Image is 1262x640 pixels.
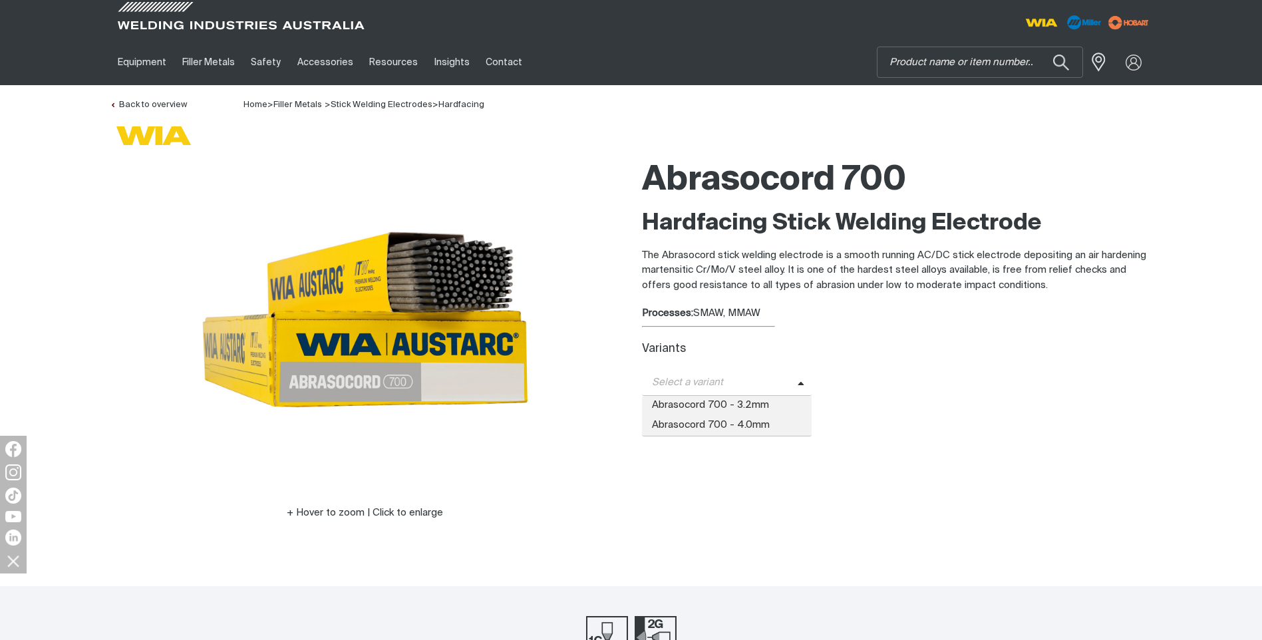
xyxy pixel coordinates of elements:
img: hide socials [2,550,25,572]
a: Accessories [289,39,361,85]
h2: Hardfacing Stick Welding Electrode [642,209,1153,238]
a: Equipment [110,39,174,85]
strong: Processes: [642,308,693,318]
a: Contact [478,39,530,85]
a: Stick Welding Electrodes [331,100,432,109]
p: The Abrasocord stick welding electrode is a smooth running AC/DC stick electrode depositing an ai... [642,248,1153,293]
img: Facebook [5,441,21,457]
button: Search products [1038,47,1084,78]
span: > [267,100,273,109]
span: Abrasocord 700 - 4.0mm [642,416,812,436]
img: TikTok [5,488,21,504]
img: Instagram [5,464,21,480]
span: > [432,100,438,109]
div: SMAW, MMAW [642,306,1153,321]
nav: Main [110,39,892,85]
button: Hover to zoom | Click to enlarge [279,505,451,521]
a: Hardfacing [438,100,484,109]
img: LinkedIn [5,530,21,546]
span: Select a variant [642,375,798,391]
span: > [325,100,331,109]
a: Filler Metals [273,100,322,109]
input: Product name or item number... [877,47,1082,77]
a: Filler Metals [174,39,243,85]
span: Abrasocord 700 - 3.2mm [642,396,812,416]
img: miller [1104,13,1153,33]
a: Safety [243,39,289,85]
a: Insights [426,39,477,85]
span: Home [243,100,267,109]
a: Resources [361,39,426,85]
a: Home [243,99,267,109]
a: Back to overview [110,100,187,109]
img: YouTube [5,511,21,522]
img: Abrasocord 700 [199,152,532,485]
label: Variants [642,343,686,355]
h1: Abrasocord 700 [642,159,1153,202]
